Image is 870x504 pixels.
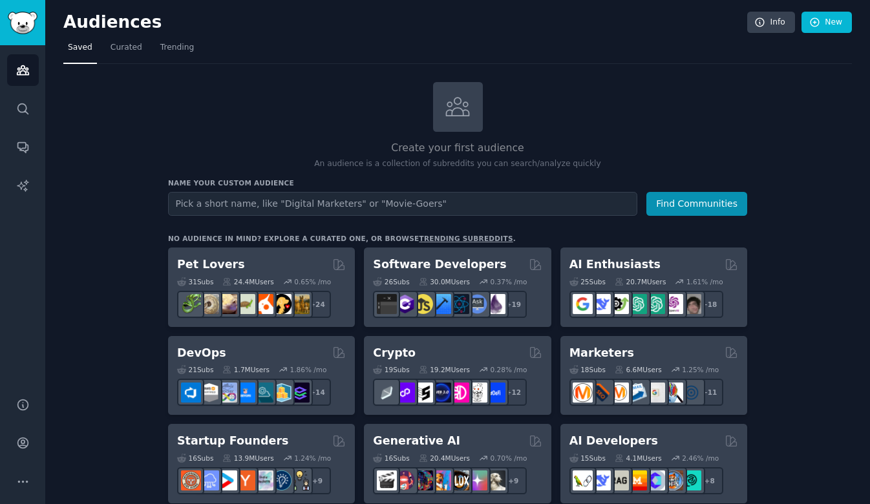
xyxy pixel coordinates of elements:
[395,470,415,490] img: dalle2
[222,365,270,374] div: 1.7M Users
[168,140,747,156] h2: Create your first audience
[235,383,255,403] img: DevOpsLinks
[500,467,527,494] div: + 9
[591,294,611,314] img: DeepSeek
[377,470,397,490] img: aivideo
[615,277,666,286] div: 20.7M Users
[373,257,506,273] h2: Software Developers
[160,42,194,54] span: Trending
[682,365,719,374] div: 1.25 % /mo
[373,433,460,449] h2: Generative AI
[290,383,310,403] img: PlatformEngineers
[377,294,397,314] img: software
[181,294,201,314] img: herpetology
[491,277,527,286] div: 0.37 % /mo
[373,277,409,286] div: 26 Sub s
[627,470,647,490] img: MistralAI
[615,454,662,463] div: 4.1M Users
[431,383,451,403] img: web3
[663,470,683,490] img: llmops
[413,294,433,314] img: learnjavascript
[222,454,273,463] div: 13.9M Users
[199,470,219,490] img: SaaS
[106,37,147,64] a: Curated
[569,277,606,286] div: 25 Sub s
[573,470,593,490] img: LangChain
[217,470,237,490] img: startup
[645,383,665,403] img: googleads
[373,454,409,463] div: 16 Sub s
[395,294,415,314] img: csharp
[569,433,658,449] h2: AI Developers
[419,277,470,286] div: 30.0M Users
[681,383,701,403] img: OnlineMarketing
[168,234,516,243] div: No audience in mind? Explore a curated one, or browse .
[485,294,505,314] img: elixir
[419,365,470,374] div: 19.2M Users
[271,470,292,490] img: Entrepreneurship
[294,454,331,463] div: 1.24 % /mo
[573,294,593,314] img: GoogleGeminiAI
[491,454,527,463] div: 0.70 % /mo
[591,383,611,403] img: bigseo
[413,383,433,403] img: ethstaker
[271,294,292,314] img: PetAdvice
[217,294,237,314] img: leopardgeckos
[294,277,331,286] div: 0.65 % /mo
[304,467,331,494] div: + 9
[801,12,852,34] a: New
[591,470,611,490] img: DeepSeek
[217,383,237,403] img: Docker_DevOps
[177,433,288,449] h2: Startup Founders
[696,467,723,494] div: + 8
[431,470,451,490] img: sdforall
[177,257,245,273] h2: Pet Lovers
[419,454,470,463] div: 20.4M Users
[63,37,97,64] a: Saved
[467,470,487,490] img: starryai
[569,454,606,463] div: 15 Sub s
[569,345,634,361] h2: Marketers
[253,470,273,490] img: indiehackers
[271,383,292,403] img: aws_cdk
[569,365,606,374] div: 18 Sub s
[681,294,701,314] img: ArtificalIntelligence
[467,294,487,314] img: AskComputerScience
[68,42,92,54] span: Saved
[646,192,747,216] button: Find Communities
[168,178,747,187] h3: Name your custom audience
[235,470,255,490] img: ycombinator
[304,291,331,318] div: + 24
[682,454,719,463] div: 2.46 % /mo
[199,294,219,314] img: ballpython
[8,12,37,34] img: GummySearch logo
[290,294,310,314] img: dogbreed
[431,294,451,314] img: iOSProgramming
[235,294,255,314] img: turtle
[609,383,629,403] img: AskMarketing
[681,470,701,490] img: AIDevelopersSociety
[663,294,683,314] img: OpenAIDev
[304,379,331,406] div: + 14
[373,345,416,361] h2: Crypto
[686,277,723,286] div: 1.61 % /mo
[663,383,683,403] img: MarketingResearch
[449,294,469,314] img: reactnative
[696,379,723,406] div: + 11
[290,365,327,374] div: 1.86 % /mo
[199,383,219,403] img: AWS_Certified_Experts
[491,365,527,374] div: 0.28 % /mo
[413,470,433,490] img: deepdream
[609,470,629,490] img: Rag
[615,365,662,374] div: 6.6M Users
[485,470,505,490] img: DreamBooth
[696,291,723,318] div: + 18
[645,470,665,490] img: OpenSourceAI
[168,158,747,170] p: An audience is a collection of subreddits you can search/analyze quickly
[111,42,142,54] span: Curated
[377,383,397,403] img: ethfinance
[177,454,213,463] div: 16 Sub s
[627,383,647,403] img: Emailmarketing
[485,383,505,403] img: defi_
[177,277,213,286] div: 31 Sub s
